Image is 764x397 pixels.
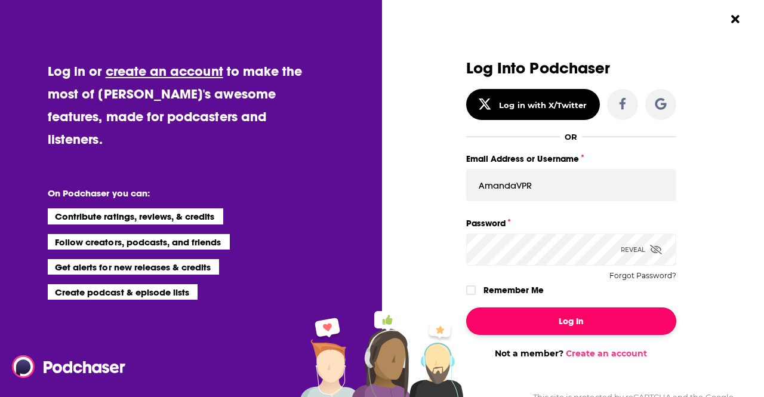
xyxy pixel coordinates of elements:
label: Email Address or Username [466,151,676,167]
li: Contribute ratings, reviews, & credits [48,208,223,224]
input: Email Address or Username [466,169,676,201]
li: On Podchaser you can: [48,187,286,199]
button: Forgot Password? [609,272,676,280]
li: Create podcast & episode lists [48,284,198,300]
h3: Log Into Podchaser [466,60,676,77]
button: Log In [466,307,676,335]
div: Log in with X/Twitter [499,100,587,110]
label: Password [466,216,676,231]
div: OR [565,132,577,141]
button: Close Button [724,8,747,30]
img: Podchaser - Follow, Share and Rate Podcasts [12,355,127,378]
div: Not a member? [466,348,676,359]
li: Follow creators, podcasts, and friends [48,234,230,250]
a: Podchaser - Follow, Share and Rate Podcasts [12,355,117,378]
div: Reveal [621,233,662,266]
a: create an account [106,63,223,79]
label: Remember Me [483,282,544,298]
li: Get alerts for new releases & credits [48,259,219,275]
button: Log in with X/Twitter [466,89,600,120]
keeper-lock: Open Keeper Popup [650,178,664,192]
a: Create an account [566,348,647,359]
